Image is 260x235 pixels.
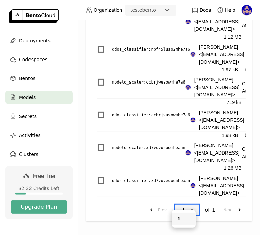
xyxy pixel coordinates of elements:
[33,172,56,179] span: Free Tier
[19,37,51,45] span: Deployments
[92,99,246,132] li: List item
[11,200,67,214] button: Upgrade Plan
[19,112,37,120] span: Secrets
[5,53,73,66] a: Codespaces
[9,9,59,23] img: logo
[222,132,238,139] div: 1.98 kB
[112,177,190,184] a: ddos_classifier:xd7vuvesoomheaan
[112,177,190,184] p: ddos_classifier : xd7vuvesoomheaan
[5,34,73,47] a: Deployments
[205,207,215,213] span: of 1
[221,204,246,216] button: next page. current page 1 of 1
[199,109,244,131] span: [PERSON_NAME] <[EMAIL_ADDRESS][DOMAIN_NAME]>
[191,118,195,122] img: sidney santos
[186,19,191,24] img: sidney santos
[191,183,195,188] img: sidney santos
[19,74,35,83] span: Bentos
[11,185,67,191] div: $2.32 Credits Left
[92,164,246,197] li: List item
[189,207,195,213] svg: open
[192,7,211,14] a: Docs
[5,166,73,219] a: Free Tier$2.32 Credits LeftUpgrade Plan
[186,85,191,90] img: sidney santos
[112,46,190,53] a: ddos_classifier:npf45luso2mhe7a6
[191,52,195,57] img: sidney santos
[19,150,38,158] span: Clusters
[199,43,244,66] span: [PERSON_NAME] <[EMAIL_ADDRESS][DOMAIN_NAME]>
[180,207,189,213] div: 1
[225,7,235,13] span: Help
[92,132,246,164] li: List item
[177,215,190,222] div: 1
[200,7,211,13] span: Docs
[112,112,190,118] p: ddos_classifier : ccbrjvusowmhe7a6
[5,110,73,123] a: Secrets
[112,79,185,86] a: modelo_scaler:ccbrjwesowmhe7a6
[194,76,239,98] span: [PERSON_NAME] <[EMAIL_ADDRESS][DOMAIN_NAME]>
[194,10,239,33] span: [PERSON_NAME] <[EMAIL_ADDRESS][DOMAIN_NAME]>
[172,210,196,228] ul: Menu
[194,142,239,164] span: [PERSON_NAME] <[EMAIL_ADDRESS][DOMAIN_NAME]>
[5,147,73,161] a: Clusters
[242,5,252,15] img: sidney santos
[94,7,122,13] span: Organization
[112,144,185,151] p: modelo_scaler : xd7vuvusoomheaan
[130,7,156,14] div: testebento
[92,33,246,66] li: List item
[199,174,244,197] span: [PERSON_NAME] <[EMAIL_ADDRESS][DOMAIN_NAME]>
[5,128,73,142] a: Activities
[112,46,190,53] p: ddos_classifier : npf45luso2mhe7a6
[186,150,191,155] img: sidney santos
[19,55,47,64] span: Codespaces
[224,164,242,172] div: 1.26 MB
[5,72,73,85] a: Bentos
[19,93,36,101] span: Models
[227,99,242,106] div: 719 kB
[157,7,157,14] input: Selected testebento.
[92,66,246,99] li: List item
[112,112,190,118] a: ddos_classifier:ccbrjvusowmhe7a6
[112,79,185,86] p: modelo_scaler : ccbrjwesowmhe7a6
[222,66,238,73] div: 1.97 kB
[19,131,41,139] span: Activities
[217,7,235,14] div: Help
[144,204,169,216] button: previous page. current page 1 of 1
[112,144,185,151] a: modelo_scaler:xd7vuvusoomheaan
[224,33,242,41] div: 1.12 MB
[5,91,73,104] a: Models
